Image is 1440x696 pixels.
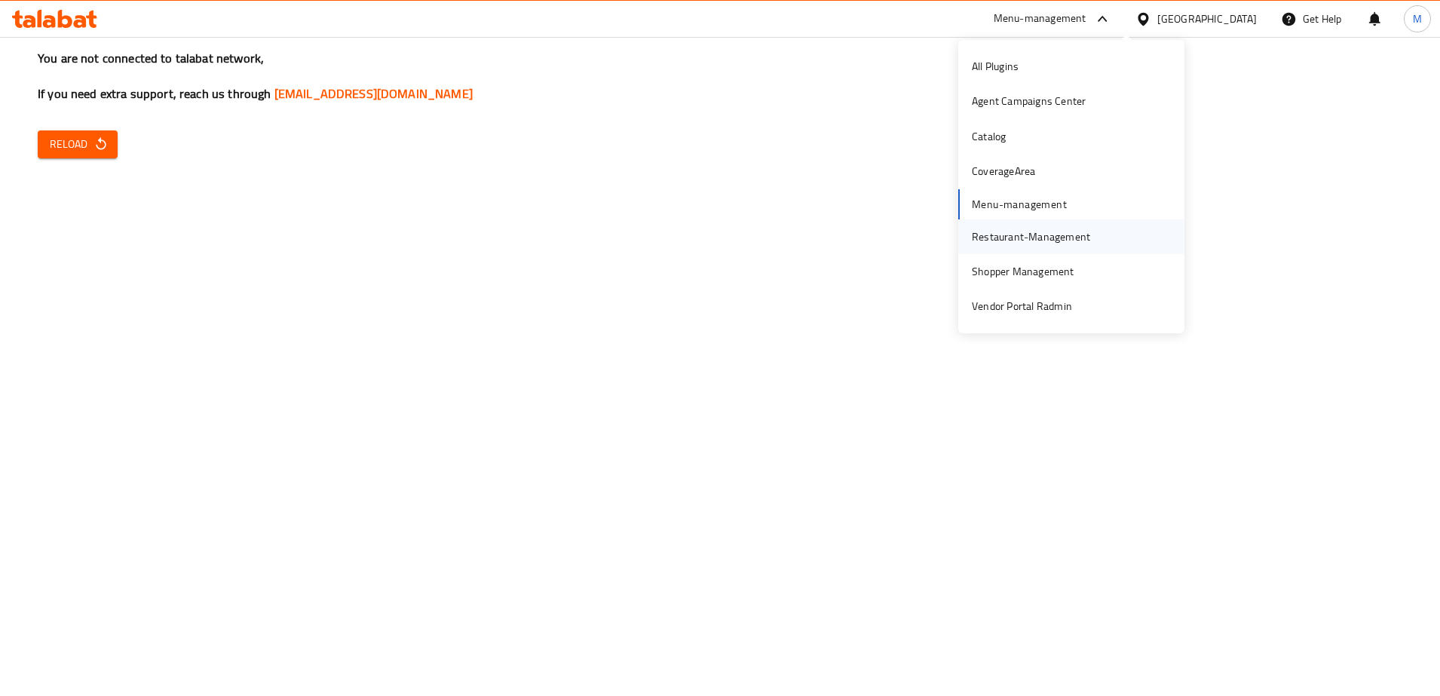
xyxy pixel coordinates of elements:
span: M [1413,11,1422,27]
div: Shopper Management [972,263,1074,280]
div: Catalog [972,128,1006,145]
a: [EMAIL_ADDRESS][DOMAIN_NAME] [274,82,473,105]
div: Restaurant-Management [972,228,1090,245]
div: Agent Campaigns Center [972,93,1086,109]
div: All Plugins [972,58,1019,75]
button: Reload [38,130,118,158]
div: [GEOGRAPHIC_DATA] [1157,11,1257,27]
div: CoverageArea [972,163,1035,179]
span: Reload [50,135,106,154]
div: Menu-management [994,10,1086,28]
h3: You are not connected to talabat network, If you need extra support, reach us through [38,50,1402,103]
div: Vendor Portal Radmin [972,298,1072,314]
